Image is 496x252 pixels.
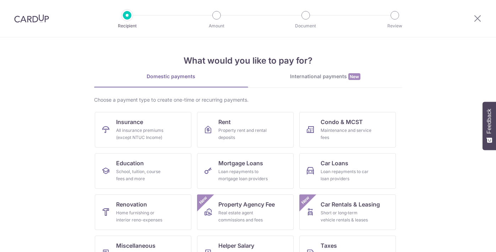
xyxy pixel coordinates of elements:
[197,194,209,206] span: New
[299,194,311,206] span: New
[116,200,147,209] span: Renovation
[321,209,372,224] div: Short or long‑term vehicle rentals & leases
[218,168,269,182] div: Loan repayments to mortgage loan providers
[486,109,492,134] span: Feedback
[101,22,153,30] p: Recipient
[94,73,248,80] div: Domestic payments
[299,194,396,230] a: Car Rentals & LeasingShort or long‑term vehicle rentals & leasesNew
[218,127,269,141] div: Property rent and rental deposits
[321,241,337,250] span: Taxes
[116,168,167,182] div: School, tuition, course fees and more
[279,22,332,30] p: Document
[321,159,348,167] span: Car Loans
[116,241,156,250] span: Miscellaneous
[348,73,360,80] span: New
[218,118,231,126] span: Rent
[299,153,396,189] a: Car LoansLoan repayments to car loan providers
[197,112,294,148] a: RentProperty rent and rental deposits
[321,200,380,209] span: Car Rentals & Leasing
[94,96,402,103] div: Choose a payment type to create one-time or recurring payments.
[116,209,167,224] div: Home furnishing or interior reno-expenses
[369,22,421,30] p: Review
[116,159,144,167] span: Education
[95,112,191,148] a: InsuranceAll insurance premiums (except NTUC Income)
[116,118,143,126] span: Insurance
[14,14,49,23] img: CardUp
[321,127,372,141] div: Maintenance and service fees
[483,102,496,150] button: Feedback - Show survey
[197,153,294,189] a: Mortgage LoansLoan repayments to mortgage loan providers
[218,159,263,167] span: Mortgage Loans
[218,209,269,224] div: Real estate agent commissions and fees
[95,194,191,230] a: RenovationHome furnishing or interior reno-expenses
[116,127,167,141] div: All insurance premiums (except NTUC Income)
[248,73,402,80] div: International payments
[321,168,372,182] div: Loan repayments to car loan providers
[190,22,243,30] p: Amount
[197,194,294,230] a: Property Agency FeeReal estate agent commissions and feesNew
[321,118,363,126] span: Condo & MCST
[218,200,275,209] span: Property Agency Fee
[94,54,402,67] h4: What would you like to pay for?
[299,112,396,148] a: Condo & MCSTMaintenance and service fees
[218,241,254,250] span: Helper Salary
[95,153,191,189] a: EducationSchool, tuition, course fees and more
